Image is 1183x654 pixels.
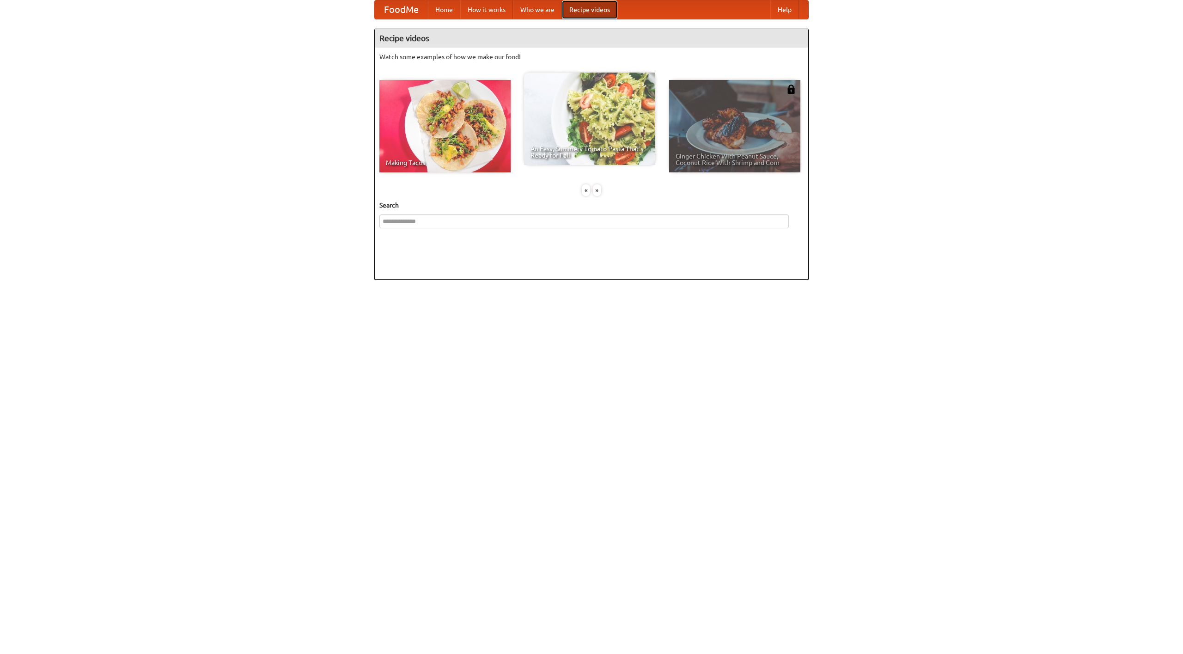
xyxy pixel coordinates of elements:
a: Help [770,0,799,19]
p: Watch some examples of how we make our food! [379,52,804,61]
a: Making Tacos [379,80,511,172]
a: Recipe videos [562,0,617,19]
a: FoodMe [375,0,428,19]
img: 483408.png [787,85,796,94]
div: » [593,184,601,196]
h5: Search [379,201,804,210]
a: Who we are [513,0,562,19]
span: Making Tacos [386,159,504,166]
a: An Easy, Summery Tomato Pasta That's Ready for Fall [524,73,655,165]
div: « [582,184,590,196]
h4: Recipe videos [375,29,808,48]
a: Home [428,0,460,19]
a: How it works [460,0,513,19]
span: An Easy, Summery Tomato Pasta That's Ready for Fall [531,146,649,159]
